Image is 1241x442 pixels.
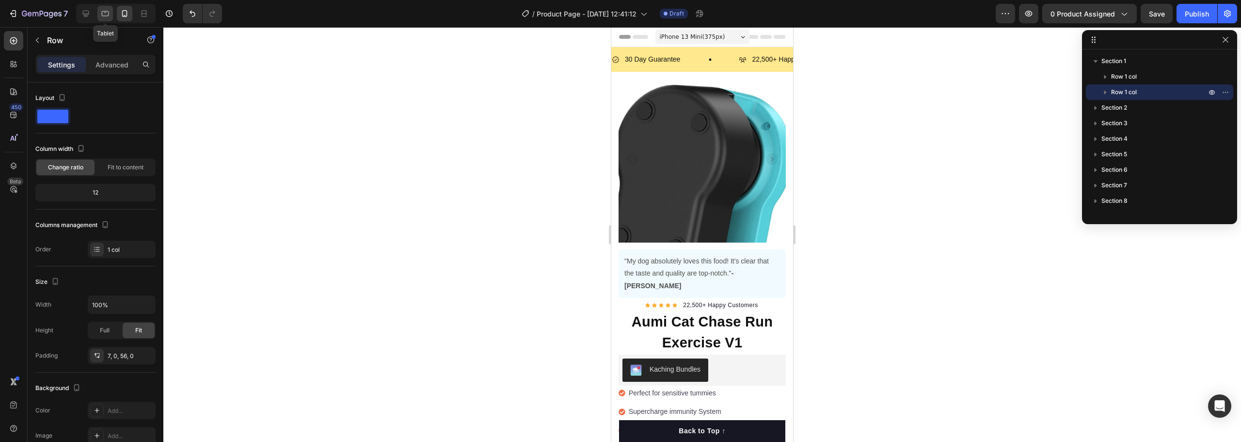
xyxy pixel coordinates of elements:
[15,126,27,138] button: Carousel Back Arrow
[669,9,684,18] span: Draft
[35,143,87,156] div: Column width
[135,326,142,335] span: Fit
[100,326,110,335] span: Full
[1141,4,1173,23] button: Save
[35,300,51,309] div: Width
[532,9,535,19] span: /
[155,126,167,138] button: Carousel Next Arrow
[1101,134,1128,144] span: Section 4
[9,103,23,111] div: 450
[141,26,222,38] p: 22,500+ Happy Customers
[35,382,82,395] div: Background
[4,4,72,23] button: 7
[11,331,97,355] button: Kaching Bundles
[35,406,50,415] div: Color
[19,337,31,349] img: KachingBundles.png
[611,27,793,442] iframe: Design area
[1101,180,1127,190] span: Section 7
[1101,103,1127,113] span: Section 2
[1101,196,1128,206] span: Section 8
[1149,10,1165,18] span: Save
[108,246,153,254] div: 1 col
[35,92,68,105] div: Layout
[67,399,114,409] div: Back to Top ↑
[48,163,83,172] span: Change ratio
[37,186,154,199] div: 12
[47,34,129,46] p: Row
[35,431,52,440] div: Image
[13,228,169,265] p: "My dog absolutely loves this food! It's clear that the taste and quality are top-notch."
[183,4,222,23] div: Undo/Redo
[1177,4,1217,23] button: Publish
[1208,394,1231,418] div: Open Intercom Messenger
[1101,118,1128,128] span: Section 3
[88,296,155,313] input: Auto
[1185,9,1209,19] div: Publish
[7,283,175,327] h1: Aumi Cat Chase Run Exercise V1
[1111,72,1137,82] span: Row 1 col
[1101,212,1128,221] span: Section 9
[1101,165,1128,175] span: Section 6
[108,163,143,172] span: Fit to content
[72,274,147,282] p: 22,500+ Happy Customers
[7,178,23,185] div: Beta
[35,276,61,289] div: Size
[537,9,636,19] span: Product Page - [DATE] 12:41:12
[108,407,153,415] div: Add...
[13,242,122,262] strong: -[PERSON_NAME]
[35,219,111,232] div: Columns management
[8,393,174,415] button: Back to Top ↑
[1111,87,1137,97] span: Row 1 col
[35,245,51,254] div: Order
[1042,4,1137,23] button: 0 product assigned
[95,60,128,70] p: Advanced
[17,378,168,391] p: Supercharge immunity System
[35,351,58,360] div: Padding
[1101,149,1127,159] span: Section 5
[108,352,153,360] div: 7, 0, 56, 0
[35,326,53,335] div: Height
[1101,56,1126,66] span: Section 1
[17,360,168,372] p: Perfect for sensitive tummies
[64,8,68,19] p: 7
[108,432,153,441] div: Add...
[48,60,75,70] p: Settings
[38,337,89,347] div: Kaching Bundles
[1050,9,1115,19] span: 0 product assigned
